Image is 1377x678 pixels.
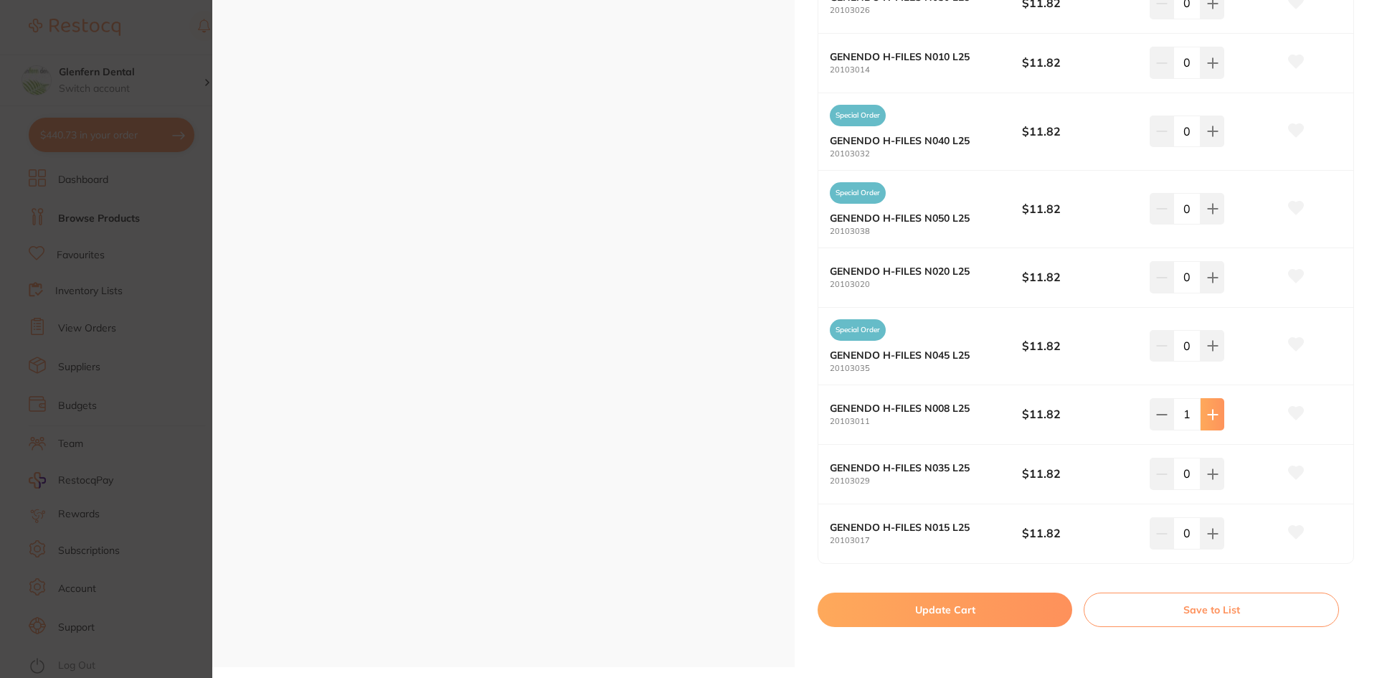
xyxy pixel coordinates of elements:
[1084,593,1339,627] button: Save to List
[830,462,1003,474] b: GENENDO H-FILES N035 L25
[830,364,1022,373] small: 20103035
[830,135,1003,146] b: GENENDO H-FILES N040 L25
[830,536,1022,545] small: 20103017
[830,65,1022,75] small: 20103014
[830,227,1022,236] small: 20103038
[1022,525,1137,541] b: $11.82
[830,417,1022,426] small: 20103011
[830,522,1003,533] b: GENENDO H-FILES N015 L25
[830,182,886,204] span: Special Order
[830,6,1022,15] small: 20103026
[1022,406,1137,422] b: $11.82
[830,476,1022,486] small: 20103029
[830,280,1022,289] small: 20103020
[1022,201,1137,217] b: $11.82
[1022,123,1137,139] b: $11.82
[830,51,1003,62] b: GENENDO H-FILES N010 L25
[830,212,1003,224] b: GENENDO H-FILES N050 L25
[830,105,886,126] span: Special Order
[1022,269,1137,285] b: $11.82
[1022,55,1137,70] b: $11.82
[830,349,1003,361] b: GENENDO H-FILES N045 L25
[830,265,1003,277] b: GENENDO H-FILES N020 L25
[818,593,1072,627] button: Update Cart
[1022,466,1137,481] b: $11.82
[830,319,886,341] span: Special Order
[1022,338,1137,354] b: $11.82
[830,402,1003,414] b: GENENDO H-FILES N008 L25
[830,149,1022,159] small: 20103032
